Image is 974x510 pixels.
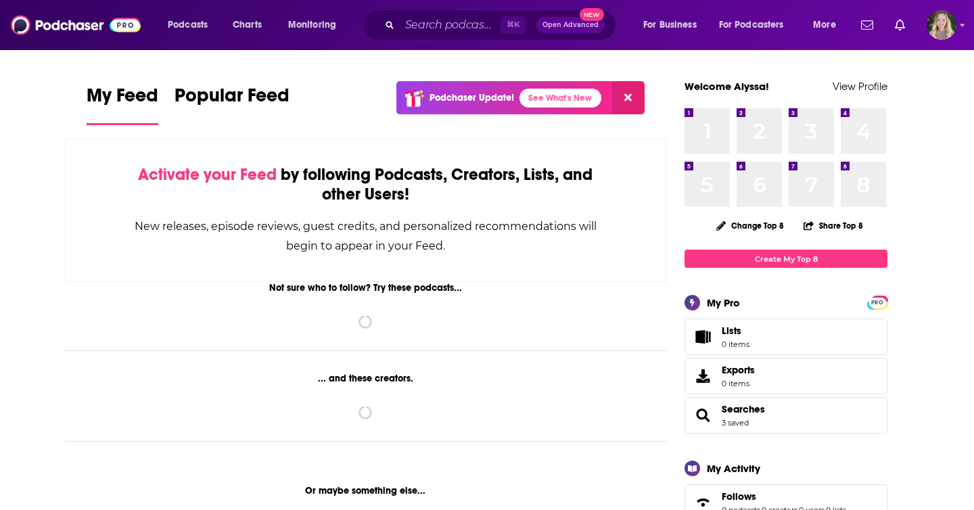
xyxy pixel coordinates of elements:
img: User Profile [927,10,956,40]
span: Logged in as lauren19365 [927,10,956,40]
a: 3 saved [722,418,749,427]
button: Change Top 8 [708,217,792,234]
span: Charts [233,16,262,34]
a: View Profile [833,80,887,93]
span: Popular Feed [175,84,289,115]
input: Search podcasts, credits, & more... [400,14,501,36]
button: open menu [804,14,853,36]
div: ... and these creators. [65,373,666,384]
div: Search podcasts, credits, & more... [375,9,629,41]
a: My Feed [87,84,158,125]
button: open menu [710,14,804,36]
span: 0 items [722,379,755,388]
a: Create My Top 8 [685,250,887,268]
span: For Podcasters [719,16,784,34]
a: Searches [722,403,765,415]
div: New releases, episode reviews, guest credits, and personalized recommendations will begin to appe... [133,216,598,256]
div: My Activity [707,462,760,475]
span: Activate your Feed [138,164,277,185]
span: Exports [722,364,755,376]
div: Not sure who to follow? Try these podcasts... [65,282,666,294]
img: Podchaser - Follow, Share and Rate Podcasts [11,12,141,38]
span: Monitoring [288,16,336,34]
a: Welcome Alyssa! [685,80,769,93]
a: See What's New [519,89,601,108]
a: Charts [224,14,270,36]
button: open menu [634,14,714,36]
span: Podcasts [168,16,208,34]
span: PRO [869,298,885,308]
a: Exports [685,358,887,394]
span: 0 items [722,340,749,349]
button: open menu [158,14,225,36]
span: New [580,8,604,21]
button: Open AdvancedNew [536,17,605,33]
span: Lists [722,325,749,337]
p: Podchaser Update! [430,92,514,103]
span: ⌘ K [501,16,526,34]
button: open menu [279,14,354,36]
a: Lists [685,319,887,355]
button: Share Top 8 [803,212,864,239]
a: Follows [722,490,846,503]
span: Follows [722,490,756,503]
a: Popular Feed [175,84,289,125]
span: Lists [722,325,741,337]
span: More [813,16,836,34]
span: Searches [685,397,887,434]
div: by following Podcasts, Creators, Lists, and other Users! [133,165,598,204]
div: My Pro [707,296,740,309]
span: My Feed [87,84,158,115]
span: Lists [689,327,716,346]
a: PRO [869,297,885,307]
a: Show notifications dropdown [856,14,879,37]
a: Searches [689,406,716,425]
span: Exports [689,367,716,386]
div: Or maybe something else... [65,485,666,496]
button: Show profile menu [927,10,956,40]
span: For Business [643,16,697,34]
span: Open Advanced [542,22,599,28]
a: Show notifications dropdown [889,14,910,37]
